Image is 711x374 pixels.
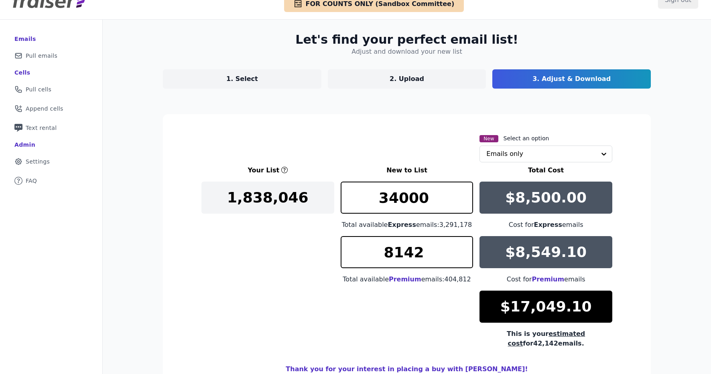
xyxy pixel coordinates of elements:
a: FAQ [6,172,96,190]
div: Total available emails: 3,291,178 [341,220,473,230]
span: Express [534,221,563,228]
div: Emails [14,35,36,43]
a: 1. Select [163,69,321,89]
span: Settings [26,158,50,166]
span: FAQ [26,177,37,185]
div: This is your for 42,142 emails. [479,329,612,348]
p: $8,549.10 [505,244,587,260]
p: 2. Upload [390,74,424,84]
span: Append cells [26,105,63,113]
div: Admin [14,141,35,149]
span: New [479,135,498,142]
h4: Thank you for your interest in placing a buy with [PERSON_NAME]! [286,364,528,374]
label: Select an option [504,134,549,142]
span: Premium [532,275,564,283]
div: Cells [14,69,30,77]
div: Total available emails: 404,812 [341,275,473,284]
span: Express [388,221,416,228]
h3: Your List [248,166,279,175]
h3: Total Cost [479,166,612,175]
a: Settings [6,153,96,170]
a: Text rental [6,119,96,137]
span: Premium [389,275,421,283]
h4: Adjust and download your new list [351,47,462,57]
span: Pull emails [26,52,57,60]
p: 1. Select [226,74,258,84]
p: 1,838,046 [227,190,309,206]
span: Text rental [26,124,57,132]
div: Cost for emails [479,220,612,230]
a: 3. Adjust & Download [492,69,651,89]
div: Cost for emails [479,275,612,284]
p: 3. Adjust & Download [532,74,611,84]
span: Pull cells [26,85,51,93]
p: $8,500.00 [505,190,587,206]
p: $17,049.10 [500,299,592,315]
h2: Let's find your perfect email list! [295,32,518,47]
a: 2. Upload [328,69,486,89]
h3: New to List [341,166,473,175]
a: Pull cells [6,81,96,98]
a: Append cells [6,100,96,117]
a: Pull emails [6,47,96,65]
